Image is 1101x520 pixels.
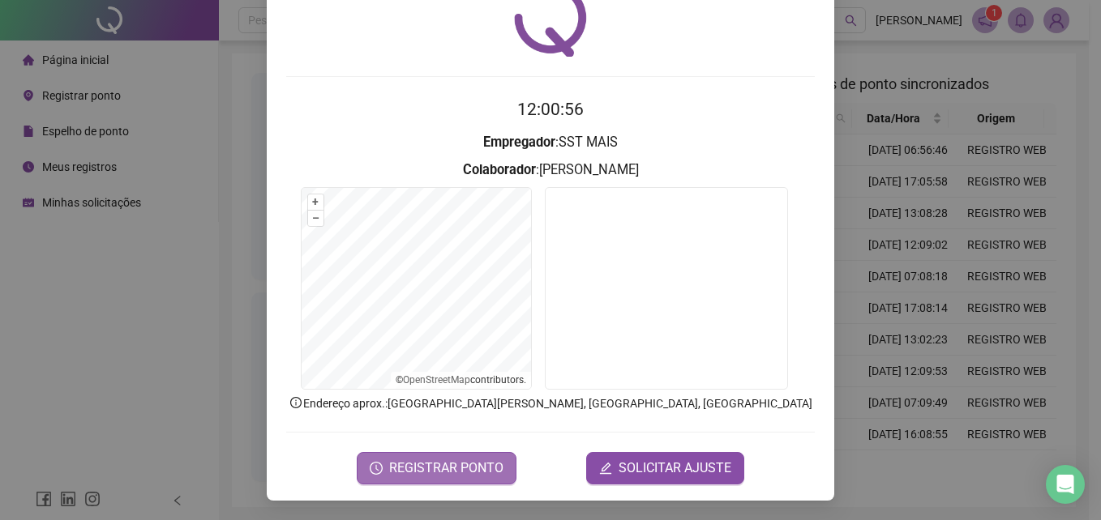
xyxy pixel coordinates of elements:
[370,462,383,475] span: clock-circle
[1046,465,1085,504] div: Open Intercom Messenger
[483,134,555,150] strong: Empregador
[286,160,815,181] h3: : [PERSON_NAME]
[517,100,584,119] time: 12:00:56
[396,374,526,386] li: © contributors.
[599,462,612,475] span: edit
[403,374,470,386] a: OpenStreetMap
[308,211,323,226] button: –
[289,395,303,410] span: info-circle
[463,162,536,177] strong: Colaborador
[308,194,323,210] button: +
[389,458,503,478] span: REGISTRAR PONTO
[286,394,815,412] p: Endereço aprox. : [GEOGRAPHIC_DATA][PERSON_NAME], [GEOGRAPHIC_DATA], [GEOGRAPHIC_DATA]
[357,452,516,484] button: REGISTRAR PONTO
[619,458,731,478] span: SOLICITAR AJUSTE
[586,452,744,484] button: editSOLICITAR AJUSTE
[286,132,815,153] h3: : SST MAIS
